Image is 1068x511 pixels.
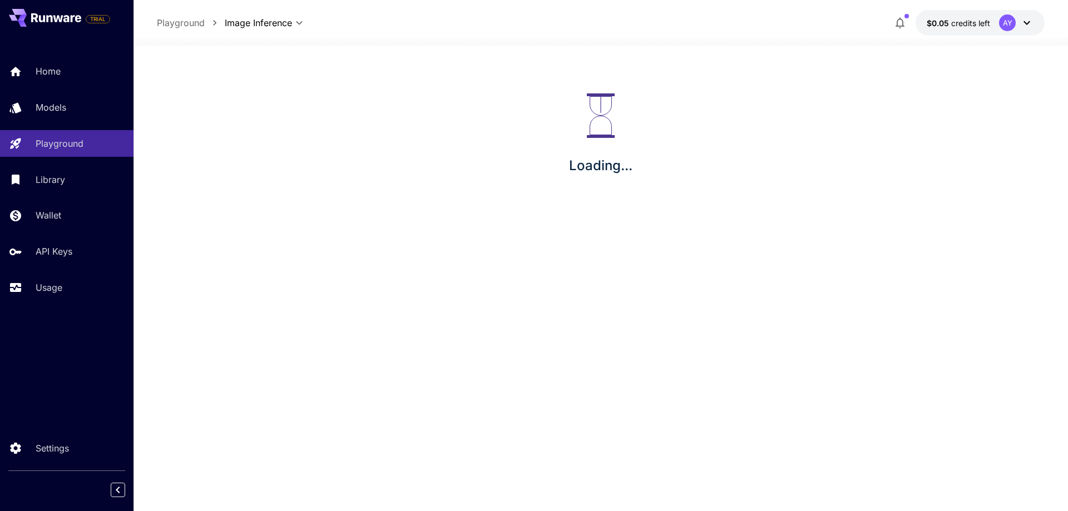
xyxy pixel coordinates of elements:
[927,17,990,29] div: $0.05
[119,480,133,500] div: Collapse sidebar
[927,18,951,28] span: $0.05
[951,18,990,28] span: credits left
[111,483,125,497] button: Collapse sidebar
[160,200,207,207] p: Image Upscale
[160,180,228,187] p: Background Removal
[36,173,65,186] p: Library
[160,159,210,167] p: Video Inference
[36,245,72,258] p: API Keys
[160,240,198,248] p: PhotoMaker
[157,16,225,29] nav: breadcrumb
[36,101,66,114] p: Models
[36,441,69,455] p: Settings
[36,281,62,294] p: Usage
[36,65,61,78] p: Home
[916,10,1045,36] button: $0.05AY
[86,15,110,23] span: TRIAL
[160,220,232,228] p: ControlNet Preprocess
[36,137,83,150] p: Playground
[569,156,632,176] p: Loading...
[86,12,110,26] span: Add your payment card to enable full platform functionality.
[36,209,61,222] p: Wallet
[162,139,212,147] p: Image Inference
[157,16,205,29] a: Playground
[225,16,292,29] span: Image Inference
[999,14,1016,31] div: AY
